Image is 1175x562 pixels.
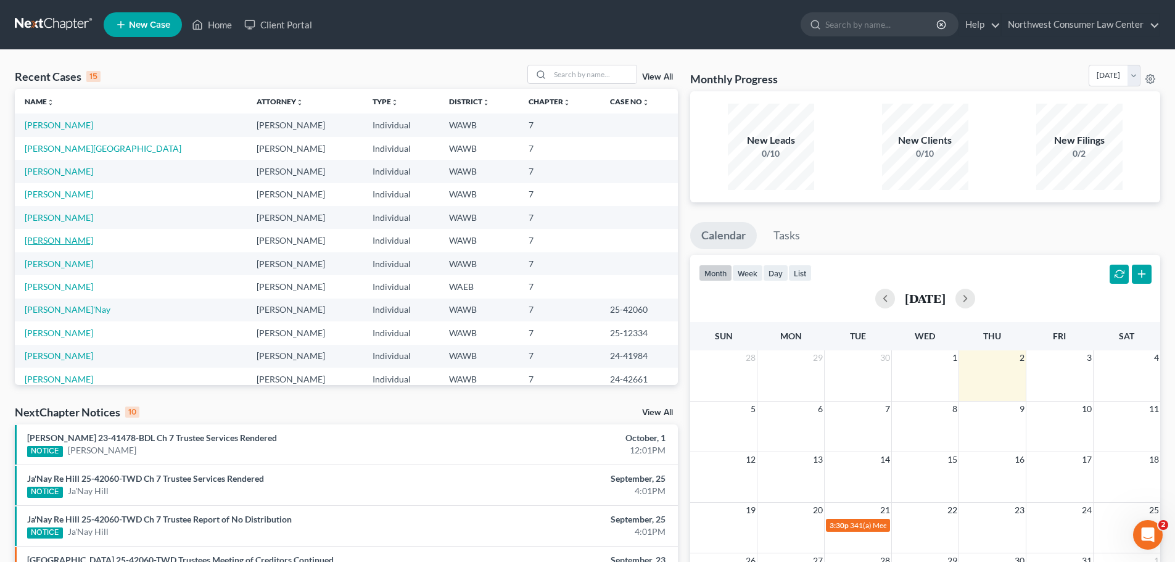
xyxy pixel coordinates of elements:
td: [PERSON_NAME] [247,368,363,391]
div: NOTICE [27,487,63,498]
td: Individual [363,275,439,298]
td: WAWB [439,252,519,275]
td: Individual [363,137,439,160]
a: Attorneyunfold_more [257,97,303,106]
td: Individual [363,229,439,252]
a: [PERSON_NAME] [25,189,93,199]
button: day [763,265,788,281]
td: WAWB [439,229,519,252]
div: New Leads [728,133,814,147]
span: 7 [884,402,891,416]
td: WAWB [439,183,519,206]
span: 25 [1148,503,1160,518]
td: WAWB [439,114,519,136]
div: 0/2 [1036,147,1123,160]
td: 7 [519,229,600,252]
td: [PERSON_NAME] [247,137,363,160]
td: 7 [519,345,600,368]
a: [PERSON_NAME]'Nay [25,304,110,315]
span: 1 [951,350,959,365]
td: Individual [363,299,439,321]
div: 4:01PM [461,485,666,497]
a: [PERSON_NAME][GEOGRAPHIC_DATA] [25,143,181,154]
a: View All [642,408,673,417]
td: Individual [363,321,439,344]
td: WAEB [439,275,519,298]
a: [PERSON_NAME] 23-41478-BDL Ch 7 Trustee Services Rendered [27,432,277,443]
td: Individual [363,114,439,136]
i: unfold_more [563,99,571,106]
button: week [732,265,763,281]
td: [PERSON_NAME] [247,229,363,252]
td: Individual [363,252,439,275]
a: Northwest Consumer Law Center [1002,14,1160,36]
td: 25-12334 [600,321,678,344]
span: 11 [1148,402,1160,416]
i: unfold_more [642,99,649,106]
span: 19 [744,503,757,518]
div: NOTICE [27,446,63,457]
td: WAWB [439,368,519,391]
span: 17 [1081,452,1093,467]
a: [PERSON_NAME] [25,120,93,130]
input: Search by name... [550,65,637,83]
a: Nameunfold_more [25,97,54,106]
td: 7 [519,368,600,391]
td: WAWB [439,206,519,229]
td: [PERSON_NAME] [247,206,363,229]
td: [PERSON_NAME] [247,299,363,321]
a: [PERSON_NAME] [25,235,93,246]
td: [PERSON_NAME] [247,252,363,275]
td: 25-42060 [600,299,678,321]
td: WAWB [439,299,519,321]
span: 21 [879,503,891,518]
a: Help [959,14,1000,36]
span: 24 [1081,503,1093,518]
td: Individual [363,206,439,229]
td: [PERSON_NAME] [247,275,363,298]
div: Recent Cases [15,69,101,84]
i: unfold_more [482,99,490,106]
span: 10 [1081,402,1093,416]
a: Tasks [762,222,811,249]
td: WAWB [439,160,519,183]
button: list [788,265,812,281]
td: 7 [519,183,600,206]
a: [PERSON_NAME] [25,374,93,384]
span: 6 [817,402,824,416]
span: Tue [850,331,866,341]
a: [PERSON_NAME] [25,350,93,361]
td: 7 [519,299,600,321]
td: WAWB [439,321,519,344]
td: [PERSON_NAME] [247,345,363,368]
a: [PERSON_NAME] [25,166,93,176]
span: 18 [1148,452,1160,467]
td: [PERSON_NAME] [247,183,363,206]
span: Thu [983,331,1001,341]
span: New Case [129,20,170,30]
a: [PERSON_NAME] [25,328,93,338]
span: 22 [946,503,959,518]
td: 7 [519,137,600,160]
span: 5 [749,402,757,416]
div: 12:01PM [461,444,666,457]
a: [PERSON_NAME] [68,444,136,457]
div: 0/10 [728,147,814,160]
a: [PERSON_NAME] [25,258,93,269]
td: WAWB [439,137,519,160]
span: Sat [1119,331,1134,341]
div: 15 [86,71,101,82]
span: 9 [1018,402,1026,416]
a: Calendar [690,222,757,249]
a: Client Portal [238,14,318,36]
div: New Clients [882,133,968,147]
td: Individual [363,160,439,183]
span: 30 [879,350,891,365]
div: New Filings [1036,133,1123,147]
i: unfold_more [47,99,54,106]
td: Individual [363,183,439,206]
div: 4:01PM [461,526,666,538]
span: Fri [1053,331,1066,341]
iframe: Intercom live chat [1133,520,1163,550]
span: 3:30p [830,521,849,530]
